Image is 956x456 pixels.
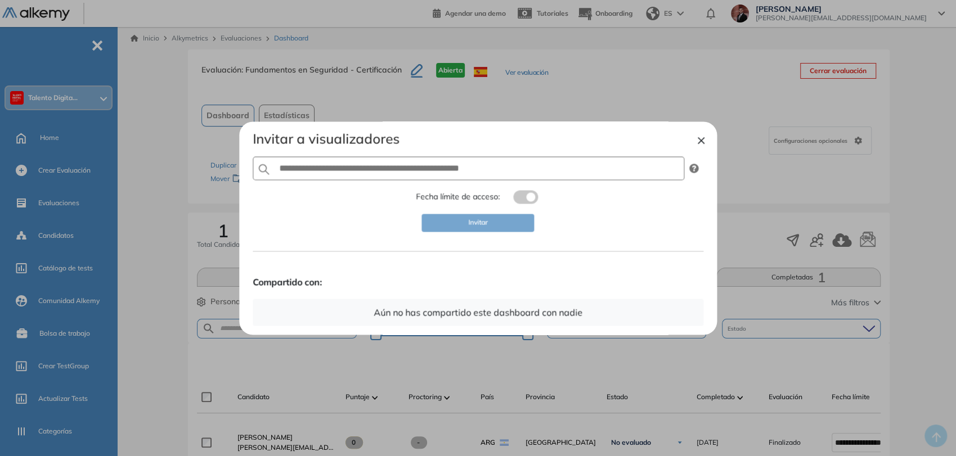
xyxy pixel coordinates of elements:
[416,191,500,203] span: Fecha límite de acceso:
[900,402,956,456] div: Widget de chat
[253,275,704,288] strong: Compartido con:
[374,305,582,319] p: Aún no has compartido este dashboard con nadie
[421,214,534,232] button: Invitar
[900,402,956,456] iframe: Chat Widget
[697,133,706,146] button: ×
[253,130,704,147] h4: Invitar a visualizadores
